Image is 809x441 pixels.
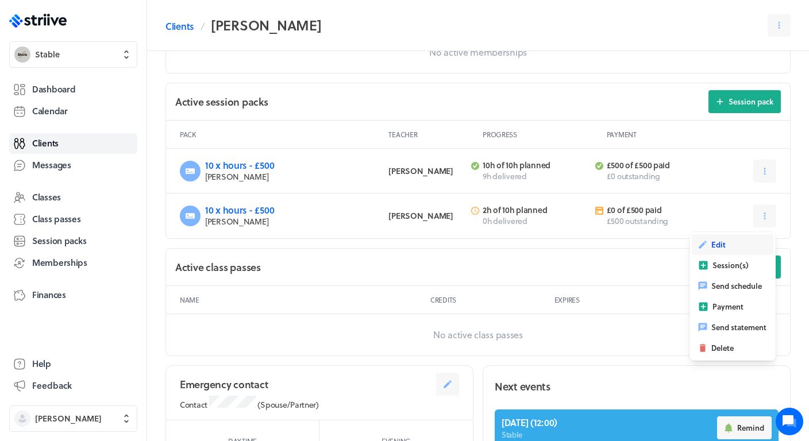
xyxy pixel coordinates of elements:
span: 9h delivered [483,170,527,182]
a: 10 x hours - £500 [205,158,274,172]
p: [PERSON_NAME] [205,171,370,183]
button: Feedback [9,376,137,396]
span: Payment [712,301,743,312]
p: 2h of 10h planned [483,205,588,215]
span: New conversation [74,141,138,150]
button: Session pack [708,90,781,113]
a: Class passes [9,209,137,230]
span: Session(s) [712,260,749,270]
a: Clients [165,20,194,33]
p: Credits [430,295,550,304]
h2: We're here to help. Ask us anything! [17,76,213,113]
p: Teacher [388,130,478,139]
nav: Breadcrumb [165,14,321,37]
span: Session pack [729,96,773,107]
p: No active memberships [166,32,790,73]
a: Messages [9,155,137,176]
span: Messages [32,159,71,171]
p: £500 of £500 paid [607,160,712,171]
h2: Emergency contact [180,377,268,392]
iframe: gist-messenger-bubble-iframe [776,408,803,435]
button: Delete [692,338,773,358]
p: No active class passes [166,314,790,355]
p: Progress [483,130,602,139]
button: [PERSON_NAME] [9,405,137,432]
span: [PERSON_NAME] [388,165,453,177]
span: 0h delivered [483,215,527,227]
span: Calendar [32,105,68,117]
span: Remind [737,423,764,433]
p: Payment [607,130,776,139]
h2: Active session packs [175,95,268,109]
a: Classes [9,187,137,208]
button: Edit [692,234,773,255]
span: Finances [32,289,66,301]
button: Remind [717,416,772,439]
p: Expires [554,295,776,304]
span: Edit [711,239,726,250]
a: Finances [9,285,137,305]
img: Stable [14,47,30,63]
p: £0 of £500 paid [607,205,712,215]
span: Stable [35,49,60,60]
p: 10h of 10h planned [483,160,588,171]
button: Send statement [692,317,773,338]
span: Memberships [32,257,87,269]
a: Dashboard [9,79,137,100]
button: StableStable [9,41,137,68]
p: £500 outstanding [607,215,712,227]
span: Feedback [32,380,72,392]
h1: Hi [PERSON_NAME] [17,56,213,74]
p: £0 outstanding [607,171,712,182]
span: Session packs [32,235,86,247]
h2: Next events [495,378,550,394]
button: Session(s) [692,255,773,276]
span: Class passes [32,213,81,225]
input: Search articles [33,198,205,220]
span: Classes [32,191,61,203]
a: Calendar [9,101,137,122]
span: Send schedule [711,281,762,291]
button: New conversation [18,134,212,157]
a: Clients [9,133,137,154]
a: Memberships [9,253,137,273]
h2: Active class passes [175,260,261,274]
button: Payment [692,296,773,317]
a: Session packs [9,231,137,252]
p: Find an answer quickly [16,179,214,192]
a: Help [9,354,137,374]
button: Send schedule [692,276,773,296]
p: Pack [180,130,384,139]
span: Help [32,358,51,370]
span: Send statement [711,322,766,332]
a: 10 x hours - £500 [205,203,274,216]
p: [PERSON_NAME] [205,216,370,227]
span: Dashboard [32,83,75,95]
p: Contact (Spouse/Partner) [166,396,473,411]
span: Clients [32,137,59,149]
p: Name [180,295,426,304]
h2: [PERSON_NAME] [211,14,321,37]
span: [PERSON_NAME] [35,413,102,424]
span: [PERSON_NAME] [388,210,453,222]
span: Delete [711,343,734,353]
